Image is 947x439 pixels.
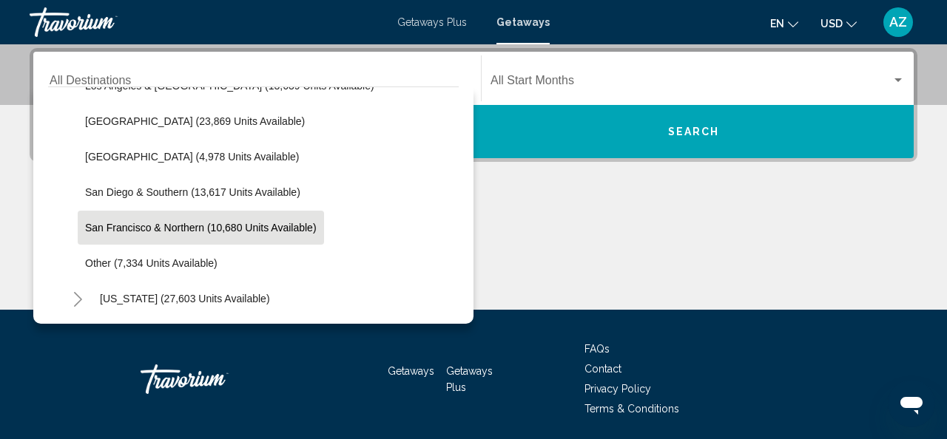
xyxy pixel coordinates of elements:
button: Change language [770,13,798,34]
span: [US_STATE] (27,603 units available) [100,293,270,304]
span: USD [820,18,843,30]
span: San Francisco & Northern (10,680 units available) [85,222,317,234]
a: Terms & Conditions [584,403,679,415]
button: San Diego & Southern (13,617 units available) [78,175,308,209]
div: Search widget [33,52,914,158]
button: Toggle Colorado (27,603 units available) [63,284,92,313]
span: AZ [889,15,907,30]
a: Travorium [30,7,382,37]
button: Change currency [820,13,857,34]
a: FAQs [584,343,610,355]
button: Other (7,334 units available) [78,246,225,280]
span: San Diego & Southern (13,617 units available) [85,186,300,198]
span: [GEOGRAPHIC_DATA] (4,978 units available) [85,151,299,163]
a: Travorium [141,357,289,401]
span: en [770,18,784,30]
a: Getaways Plus [446,365,493,393]
button: User Menu [879,7,917,38]
a: Getaways [388,365,434,377]
span: Other (7,334 units available) [85,257,218,269]
a: Privacy Policy [584,383,651,395]
button: [GEOGRAPHIC_DATA] (23,869 units available) [78,104,312,138]
span: Search [668,126,720,138]
span: [GEOGRAPHIC_DATA] (23,869 units available) [85,115,305,127]
iframe: Button to launch messaging window [888,380,935,427]
button: [GEOGRAPHIC_DATA] (4,978 units available) [78,140,306,174]
a: Getaways [496,16,550,28]
button: Search [473,105,914,158]
a: Getaways Plus [397,16,467,28]
a: Contact [584,363,621,375]
button: San Francisco & Northern (10,680 units available) [78,211,324,245]
button: [US_STATE] (27,603 units available) [92,282,277,316]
